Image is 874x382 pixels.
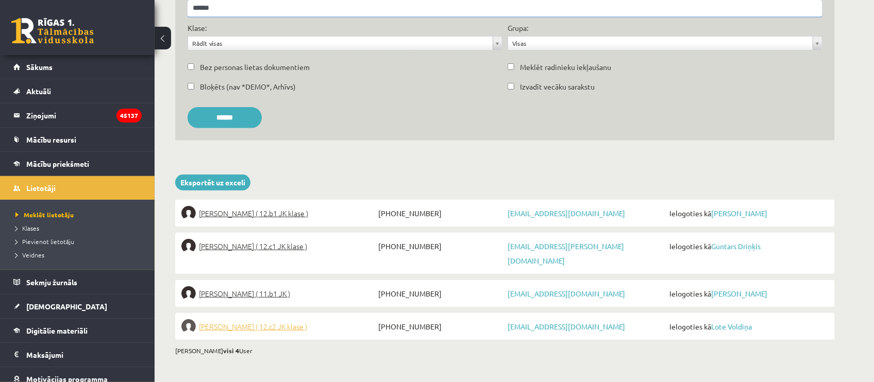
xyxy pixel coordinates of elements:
a: [EMAIL_ADDRESS][DOMAIN_NAME] [508,209,625,218]
span: [PERSON_NAME] ( 11.b1 JK ) [199,286,290,301]
a: Visas [508,37,822,50]
span: [PERSON_NAME] ( 12.c1 JK klase ) [199,239,307,253]
span: Sekmju žurnāls [26,277,77,287]
a: [EMAIL_ADDRESS][PERSON_NAME][DOMAIN_NAME] [508,241,624,265]
span: [PHONE_NUMBER] [376,286,505,301]
span: [PHONE_NUMBER] [376,206,505,220]
a: [PERSON_NAME] ( 11.b1 JK ) [181,286,376,301]
label: Klase: [188,23,207,33]
a: Mācību priekšmeti [13,152,142,176]
span: [DEMOGRAPHIC_DATA] [26,302,107,311]
span: Rādīt visas [192,37,489,50]
span: [PERSON_NAME] ( 12.c2 JK klase ) [199,319,307,334]
span: Digitālie materiāli [26,326,88,335]
a: Sekmju žurnāls [13,270,142,294]
a: [PERSON_NAME] ( 12.b1 JK klase ) [181,206,376,220]
a: [PERSON_NAME] ( 12.c2 JK klase ) [181,319,376,334]
a: [PERSON_NAME] [711,209,767,218]
span: Ielogoties kā [667,239,829,253]
span: Veidnes [15,251,44,259]
a: Guntars Driņķis [711,241,761,251]
label: Meklēt radinieku iekļaušanu [520,62,611,73]
a: [DEMOGRAPHIC_DATA] [13,294,142,318]
span: [PHONE_NUMBER] [376,319,505,334]
a: Veidnes [15,250,144,259]
img: Lote Voldiņa [181,319,196,334]
span: Aktuāli [26,86,51,96]
a: Ziņojumi45137 [13,103,142,127]
div: [PERSON_NAME] User [175,346,835,355]
a: [EMAIL_ADDRESS][DOMAIN_NAME] [508,322,625,331]
span: [PERSON_NAME] ( 12.b1 JK klase ) [199,206,308,220]
span: Sākums [26,62,53,72]
a: Mācību resursi [13,128,142,151]
img: Guntars Driņķis [181,239,196,253]
a: Lietotāji [13,176,142,200]
a: Klases [15,223,144,233]
span: Mācību priekšmeti [26,159,89,168]
label: Bez personas lietas dokumentiem [200,62,310,73]
span: Lietotāji [26,183,56,193]
a: Aktuāli [13,79,142,103]
span: Ielogoties kā [667,206,829,220]
legend: Ziņojumi [26,103,142,127]
a: [PERSON_NAME] ( 12.c1 JK klase ) [181,239,376,253]
a: [EMAIL_ADDRESS][DOMAIN_NAME] [508,289,625,298]
a: Rādīt visas [188,37,502,50]
span: Meklēt lietotāju [15,211,74,219]
a: Digitālie materiāli [13,319,142,342]
label: Grupa: [508,23,528,33]
i: 45137 [116,109,142,123]
img: Alise Bandeniece [181,206,196,220]
a: Meklēt lietotāju [15,210,144,219]
legend: Maksājumi [26,343,142,367]
span: [PHONE_NUMBER] [376,239,505,253]
b: visi 4 [223,346,239,355]
a: Lote Voldiņa [711,322,752,331]
label: Bloķēts (nav *DEMO*, Arhīvs) [200,81,296,92]
span: Visas [512,37,809,50]
a: Maksājumi [13,343,142,367]
span: Ielogoties kā [667,319,829,334]
a: Rīgas 1. Tālmācības vidusskola [11,18,94,44]
a: Sākums [13,55,142,79]
span: Pievienot lietotāju [15,237,74,246]
label: Izvadīt vecāku sarakstu [520,81,595,92]
span: Mācību resursi [26,135,76,144]
a: Pievienot lietotāju [15,237,144,246]
img: Reinis Gailums [181,286,196,301]
a: [PERSON_NAME] [711,289,767,298]
a: Eksportēt uz exceli [175,175,250,190]
span: Ielogoties kā [667,286,829,301]
span: Klases [15,224,39,232]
